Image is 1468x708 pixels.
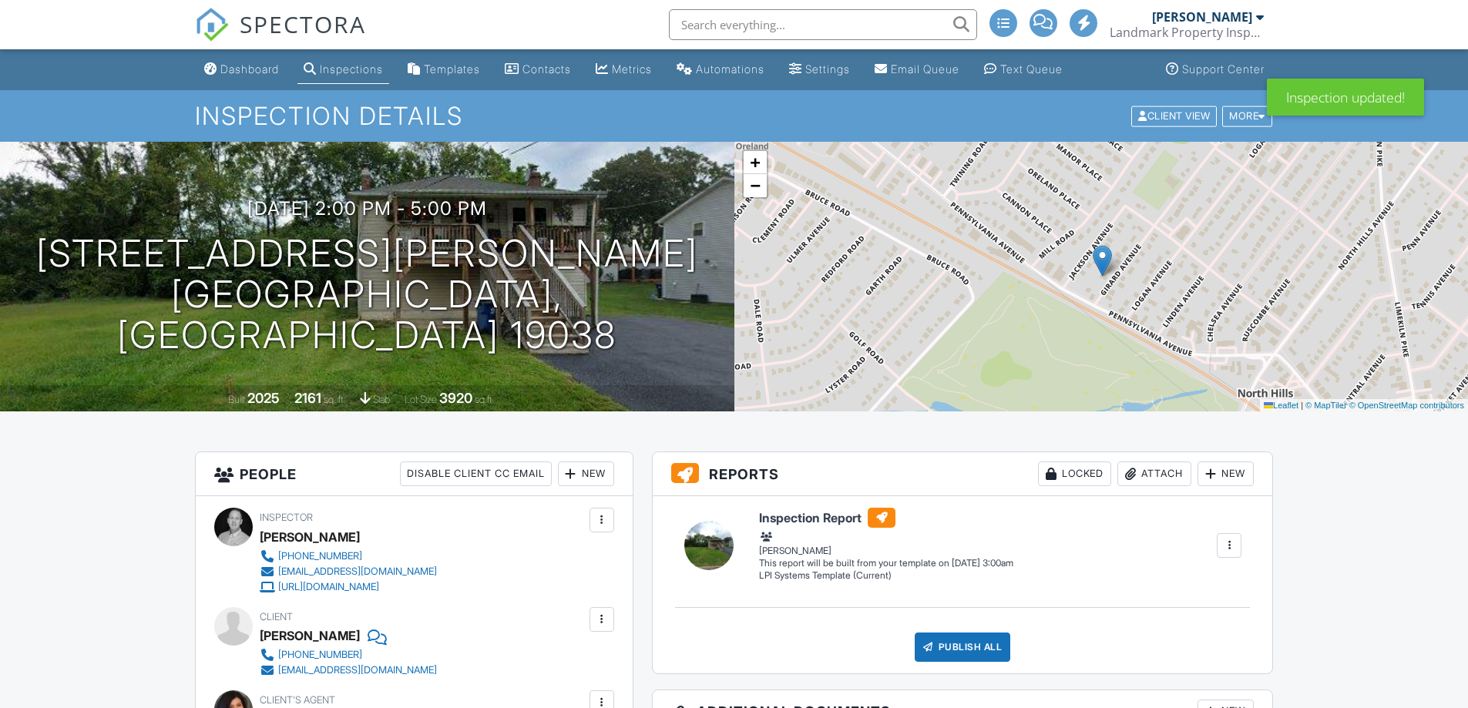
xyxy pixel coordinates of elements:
h3: People [196,452,633,496]
div: Dashboard [220,62,279,75]
div: LPI Systems Template (Current) [759,569,1013,582]
a: Zoom in [744,151,767,174]
a: [URL][DOMAIN_NAME] [260,579,437,595]
span: + [750,153,760,172]
a: Automations (Advanced) [670,55,771,84]
a: Client View [1130,109,1221,121]
div: Settings [805,62,850,75]
div: More [1222,106,1272,126]
a: Leaflet [1264,401,1298,410]
div: Support Center [1182,62,1265,75]
div: Templates [424,62,480,75]
a: Text Queue [978,55,1069,84]
a: Metrics [590,55,658,84]
input: Search everything... [669,9,977,40]
a: Settings [783,55,856,84]
div: Attach [1117,461,1191,486]
h3: Reports [653,452,1273,496]
div: [PHONE_NUMBER] [278,550,362,562]
div: Locked [1038,461,1111,486]
div: Inspection updated! [1267,79,1424,116]
div: [EMAIL_ADDRESS][DOMAIN_NAME] [278,565,437,578]
span: SPECTORA [240,8,366,40]
a: [EMAIL_ADDRESS][DOMAIN_NAME] [260,564,437,579]
span: Client's Agent [260,694,335,706]
div: Publish All [915,633,1011,662]
a: Dashboard [198,55,285,84]
span: Client [260,611,293,622]
div: Client View [1131,106,1217,126]
div: Text Queue [1000,62,1063,75]
a: Email Queue [868,55,966,84]
a: © OpenStreetMap contributors [1349,401,1464,410]
a: Contacts [499,55,577,84]
div: [PHONE_NUMBER] [278,649,362,661]
a: Support Center [1160,55,1271,84]
img: The Best Home Inspection Software - Spectora [195,8,229,42]
h1: Inspection Details [195,102,1274,129]
span: Built [228,394,245,405]
div: [PERSON_NAME] [1152,9,1252,25]
div: [EMAIL_ADDRESS][DOMAIN_NAME] [278,664,437,676]
h6: Inspection Report [759,508,1013,528]
span: slab [373,394,390,405]
a: Inspections [297,55,389,84]
div: 3920 [439,390,472,406]
div: New [558,461,614,486]
div: Disable Client CC Email [400,461,552,486]
a: Zoom out [744,174,767,197]
img: Marker [1093,245,1112,277]
div: Email Queue [891,62,959,75]
div: [PERSON_NAME] [260,525,360,549]
h3: [DATE] 2:00 pm - 5:00 pm [247,198,487,219]
a: Templates [401,55,486,84]
div: Automations [696,62,764,75]
span: | [1301,401,1303,410]
div: 2161 [294,390,321,406]
a: SPECTORA [195,21,366,53]
div: Inspections [320,62,383,75]
h1: [STREET_ADDRESS][PERSON_NAME] [GEOGRAPHIC_DATA], [GEOGRAPHIC_DATA] 19038 [25,233,710,355]
a: [EMAIL_ADDRESS][DOMAIN_NAME] [260,663,437,678]
span: Lot Size [405,394,437,405]
a: [PHONE_NUMBER] [260,549,437,564]
div: 2025 [247,390,280,406]
div: [URL][DOMAIN_NAME] [278,581,379,593]
span: sq.ft. [475,394,494,405]
div: [PERSON_NAME] [260,624,360,647]
span: Inspector [260,512,313,523]
span: sq. ft. [324,394,345,405]
a: © MapTiler [1305,401,1347,410]
div: This report will be built from your template on [DATE] 3:00am [759,557,1013,569]
span: − [750,176,760,195]
div: Contacts [522,62,571,75]
div: Landmark Property Inspections [1110,25,1264,40]
div: Metrics [612,62,652,75]
div: [PERSON_NAME] [759,529,1013,557]
a: [PHONE_NUMBER] [260,647,437,663]
div: New [1198,461,1254,486]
